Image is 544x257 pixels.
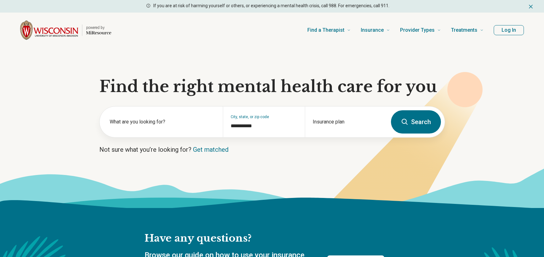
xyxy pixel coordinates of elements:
span: Insurance [361,26,384,35]
span: Treatments [451,26,477,35]
a: Home page [20,20,111,40]
a: Provider Types [400,18,441,43]
button: Dismiss [528,3,534,10]
span: Find a Therapist [307,26,344,35]
p: If you are at risk of harming yourself or others, or experiencing a mental health crisis, call 98... [153,3,389,9]
p: Not sure what you’re looking for? [99,145,445,154]
span: Provider Types [400,26,435,35]
a: Get matched [193,146,228,153]
button: Search [391,110,441,134]
p: powered by [86,25,111,30]
h2: Have any questions? [145,232,384,245]
label: What are you looking for? [110,118,215,126]
a: Insurance [361,18,390,43]
a: Treatments [451,18,484,43]
h1: Find the right mental health care for you [99,77,445,96]
button: Log In [494,25,524,35]
a: Find a Therapist [307,18,351,43]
